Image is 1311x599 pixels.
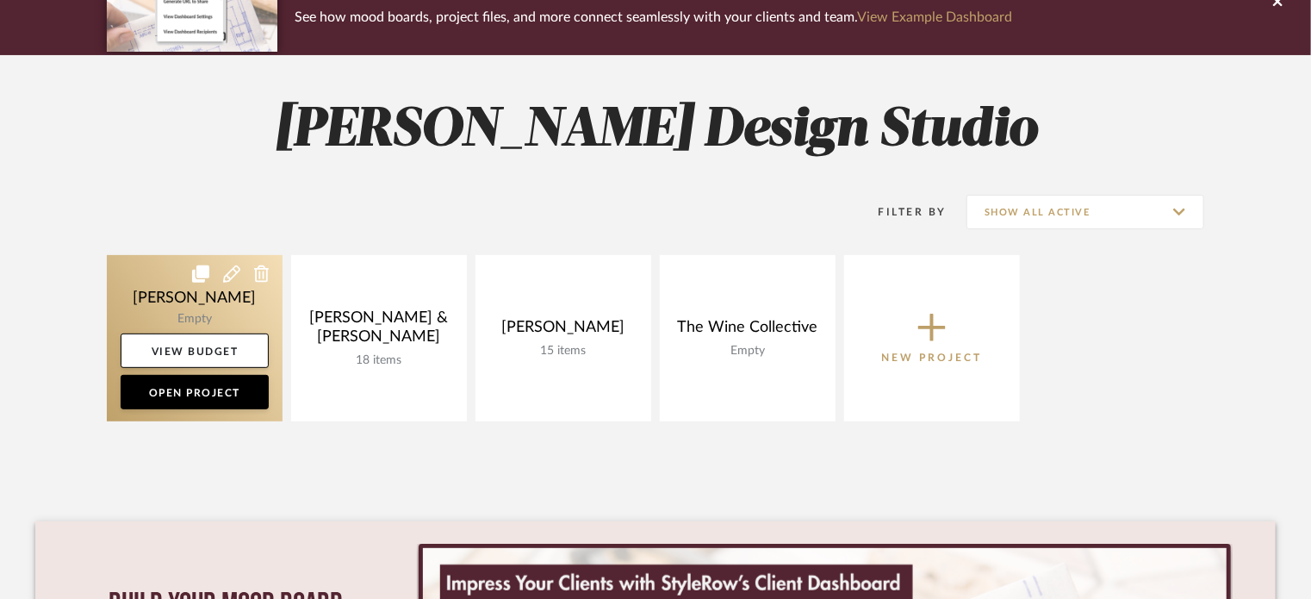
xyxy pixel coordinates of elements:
div: 15 items [489,344,637,359]
p: New Project [882,349,983,366]
div: 18 items [305,353,453,368]
div: [PERSON_NAME] [489,318,637,344]
a: View Example Dashboard [857,10,1012,24]
div: Filter By [856,203,947,221]
p: See how mood boards, project files, and more connect seamlessly with your clients and team. [295,5,1012,29]
button: New Project [844,255,1020,421]
div: The Wine Collective [674,318,822,344]
div: Empty [674,344,822,359]
h2: [PERSON_NAME] Design Studio [35,98,1276,163]
div: [PERSON_NAME] & [PERSON_NAME] [305,309,453,353]
a: Open Project [121,375,269,409]
a: View Budget [121,334,269,368]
